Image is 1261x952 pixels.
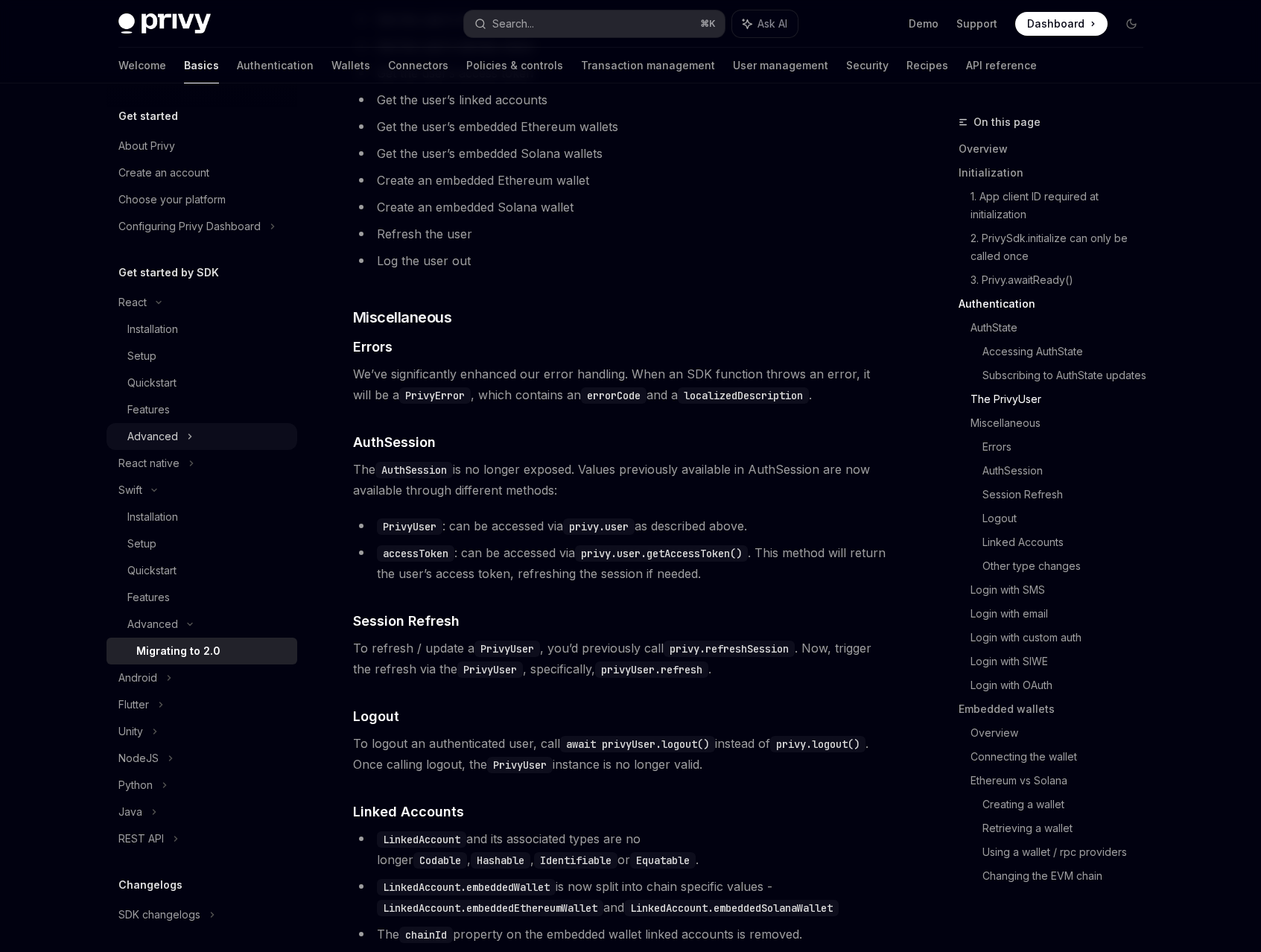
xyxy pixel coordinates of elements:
span: Errors [353,337,393,357]
code: chainId [399,927,453,943]
a: Login with email [971,602,1155,626]
a: Setup [107,530,297,557]
a: Welcome [118,48,166,83]
code: privy.logout() [770,736,865,752]
div: Swift [118,481,142,499]
code: LinkedAccount.embeddedEthereumWallet [377,900,603,916]
h5: Changelogs [118,876,182,894]
a: Changing the EVM chain [982,864,1155,888]
img: dark logo [118,13,211,34]
a: Features [107,396,297,423]
div: Flutter [118,696,149,714]
a: Login with custom auth [971,626,1155,650]
a: Logout [982,507,1155,530]
a: Subscribing to AuthState updates [982,364,1155,387]
a: Embedded wallets [959,697,1155,721]
div: Setup [127,347,156,365]
a: API reference [966,48,1037,83]
code: LinkedAccount [377,831,466,848]
div: Features [127,588,170,606]
div: Migrating to 2.0 [136,642,220,660]
a: Overview [959,137,1155,161]
a: Basics [184,48,219,83]
h5: Get started [118,107,178,125]
span: The is no longer exposed. Values previously available in AuthSession are now available through di... [353,459,890,501]
li: The property on the embedded wallet linked accounts is removed. [353,924,890,945]
div: Quickstart [127,562,177,580]
li: Get the user’s embedded Solana wallets [353,143,890,164]
div: SDK changelogs [118,906,200,924]
a: Choose your platform [107,186,297,213]
li: Get the user’s embedded Ethereum wallets [353,116,890,137]
a: AuthSession [982,459,1155,483]
a: Connecting the wallet [971,745,1155,769]
code: LinkedAccount.embeddedWallet [377,879,556,895]
span: Miscellaneous [353,307,452,328]
a: Retrieving a wallet [982,816,1155,840]
a: Installation [107,504,297,530]
div: Configuring Privy Dashboard [118,218,261,235]
span: Linked Accounts [353,802,464,822]
button: Ask AI [732,10,798,37]
code: accessToken [377,545,454,562]
a: Policies & controls [466,48,563,83]
div: React [118,293,147,311]
code: PrivyError [399,387,471,404]
a: Authentication [237,48,314,83]
a: Linked Accounts [982,530,1155,554]
span: Dashboard [1027,16,1084,31]
a: Session Refresh [982,483,1155,507]
span: ⌘ K [700,18,716,30]
a: Wallets [331,48,370,83]
a: 2. PrivySdk.initialize can only be called once [971,226,1155,268]
a: User management [733,48,828,83]
div: Advanced [127,615,178,633]
code: privy.user [563,518,635,535]
button: Search...⌘K [464,10,725,37]
a: Initialization [959,161,1155,185]
a: Login with SMS [971,578,1155,602]
a: Installation [107,316,297,343]
a: The PrivyUser [971,387,1155,411]
span: We’ve significantly enhanced our error handling. When an SDK function throws an error, it will be... [353,364,890,405]
a: Ethereum vs Solana [971,769,1155,793]
a: Connectors [388,48,448,83]
code: privy.user.getAccessToken() [575,545,748,562]
a: Using a wallet / rpc providers [982,840,1155,864]
div: REST API [118,830,164,848]
a: AuthState [971,316,1155,340]
div: Features [127,401,170,419]
li: and its associated types are no longer , , or . [353,828,890,870]
a: Demo [909,16,938,31]
div: Advanced [127,428,178,445]
code: errorCode [581,387,647,404]
a: 3. Privy.awaitReady() [971,268,1155,292]
span: On this page [973,113,1041,131]
div: Quickstart [127,374,177,392]
code: PrivyUser [457,661,523,678]
a: Migrating to 2.0 [107,638,297,664]
a: Overview [971,721,1155,745]
code: PrivyUser [487,757,553,773]
a: Other type changes [982,554,1155,578]
a: Login with SIWE [971,650,1155,673]
code: PrivyUser [474,641,540,657]
li: is now split into chain specific values - and [353,876,890,918]
code: Equatable [630,852,696,869]
code: LinkedAccount.embeddedSolanaWallet [624,900,839,916]
div: React native [118,454,180,472]
a: Login with OAuth [971,673,1155,697]
a: Miscellaneous [971,411,1155,435]
div: Search... [492,15,534,33]
a: Security [846,48,889,83]
a: Errors [982,435,1155,459]
a: Dashboard [1015,12,1108,36]
a: Recipes [906,48,948,83]
a: Setup [107,343,297,369]
h5: Get started by SDK [118,264,219,282]
a: Authentication [959,292,1155,316]
div: About Privy [118,137,175,155]
a: About Privy [107,133,297,159]
div: Installation [127,320,178,338]
li: Create an embedded Solana wallet [353,197,890,218]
